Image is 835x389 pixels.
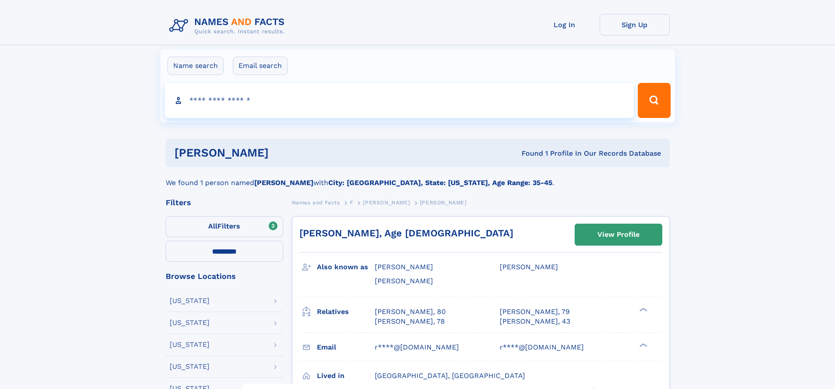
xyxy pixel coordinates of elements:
[299,228,513,239] a: [PERSON_NAME], Age [DEMOGRAPHIC_DATA]
[166,216,283,237] label: Filters
[170,341,210,348] div: [US_STATE]
[166,167,670,188] div: We found 1 person named with .
[292,197,340,208] a: Names and Facts
[166,14,292,38] img: Logo Names and Facts
[254,178,313,187] b: [PERSON_NAME]
[395,149,661,158] div: Found 1 Profile In Our Records Database
[500,317,570,326] a: [PERSON_NAME], 43
[597,225,640,245] div: View Profile
[350,200,353,206] span: F
[170,297,210,304] div: [US_STATE]
[166,272,283,280] div: Browse Locations
[167,57,224,75] label: Name search
[317,340,375,355] h3: Email
[174,147,395,158] h1: [PERSON_NAME]
[350,197,353,208] a: F
[375,317,445,326] a: [PERSON_NAME], 78
[500,307,570,317] a: [PERSON_NAME], 79
[375,263,433,271] span: [PERSON_NAME]
[375,307,446,317] a: [PERSON_NAME], 80
[637,342,648,348] div: ❯
[575,224,662,245] a: View Profile
[170,363,210,370] div: [US_STATE]
[637,307,648,312] div: ❯
[328,178,552,187] b: City: [GEOGRAPHIC_DATA], State: [US_STATE], Age Range: 35-45
[165,83,634,118] input: search input
[233,57,288,75] label: Email search
[375,371,525,380] span: [GEOGRAPHIC_DATA], [GEOGRAPHIC_DATA]
[317,304,375,319] h3: Relatives
[363,200,410,206] span: [PERSON_NAME]
[363,197,410,208] a: [PERSON_NAME]
[317,260,375,275] h3: Also known as
[170,319,210,326] div: [US_STATE]
[375,277,433,285] span: [PERSON_NAME]
[600,14,670,36] a: Sign Up
[500,263,558,271] span: [PERSON_NAME]
[420,200,467,206] span: [PERSON_NAME]
[166,199,283,207] div: Filters
[529,14,600,36] a: Log In
[638,83,670,118] button: Search Button
[317,368,375,383] h3: Lived in
[208,222,217,230] span: All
